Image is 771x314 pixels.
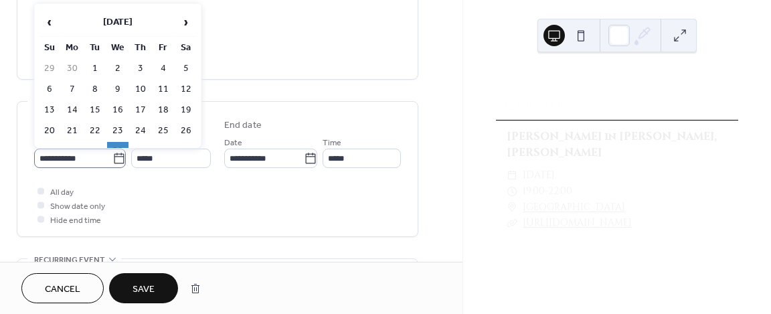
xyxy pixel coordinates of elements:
span: - [545,183,548,200]
td: 5 [175,59,197,78]
td: 4 [153,59,174,78]
td: 10 [130,80,151,99]
th: Fr [153,38,174,58]
td: 25 [153,121,174,141]
span: Show date only [50,200,105,214]
td: 24 [130,121,151,141]
span: 22:00 [548,183,572,200]
th: Tu [84,38,106,58]
span: ‹ [39,9,60,35]
td: 1 [153,142,174,161]
td: 29 [84,142,106,161]
td: 29 [39,59,60,78]
div: End date [224,119,262,133]
span: All day [50,185,74,200]
td: 9 [107,80,128,99]
a: [PERSON_NAME] in [PERSON_NAME], [PERSON_NAME] [507,129,717,160]
td: 20 [39,121,60,141]
td: 14 [62,100,83,120]
span: Save [133,283,155,297]
td: 27 [39,142,60,161]
th: [DATE] [62,8,174,37]
div: Upcoming events [496,72,738,88]
div: ​ [507,183,517,200]
span: [DATE] [523,167,555,183]
td: 17 [130,100,151,120]
td: 12 [175,80,197,99]
span: Recurring event [34,253,105,267]
td: 21 [62,121,83,141]
td: 13 [39,100,60,120]
td: 2 [107,59,128,78]
a: [GEOGRAPHIC_DATA] [523,200,625,216]
td: 28 [62,142,83,161]
td: 19 [175,100,197,120]
td: 7 [62,80,83,99]
td: 6 [39,80,60,99]
span: 19:00 [523,183,545,200]
span: Date [224,136,242,150]
td: 1 [84,59,106,78]
th: Mo [62,38,83,58]
td: 22 [84,121,106,141]
td: 18 [153,100,174,120]
th: Su [39,38,60,58]
th: Th [130,38,151,58]
td: 26 [175,121,197,141]
td: 3 [130,59,151,78]
td: 8 [84,80,106,99]
td: 30 [62,59,83,78]
span: › [176,9,196,35]
td: 16 [107,100,128,120]
span: Hide end time [50,214,101,228]
td: 11 [153,80,174,99]
td: 23 [107,121,128,141]
td: 2 [175,142,197,161]
div: ​ [507,215,517,231]
a: [URL][DOMAIN_NAME] [523,216,632,229]
th: Sa [175,38,197,58]
td: 31 [130,142,151,161]
span: Cancel [45,283,80,297]
div: ​ [507,200,517,216]
span: Time [323,136,341,150]
button: Cancel [21,273,104,303]
td: 30 [107,142,128,161]
td: 15 [84,100,106,120]
th: We [107,38,128,58]
button: Save [109,273,178,303]
div: ​ [507,167,517,183]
